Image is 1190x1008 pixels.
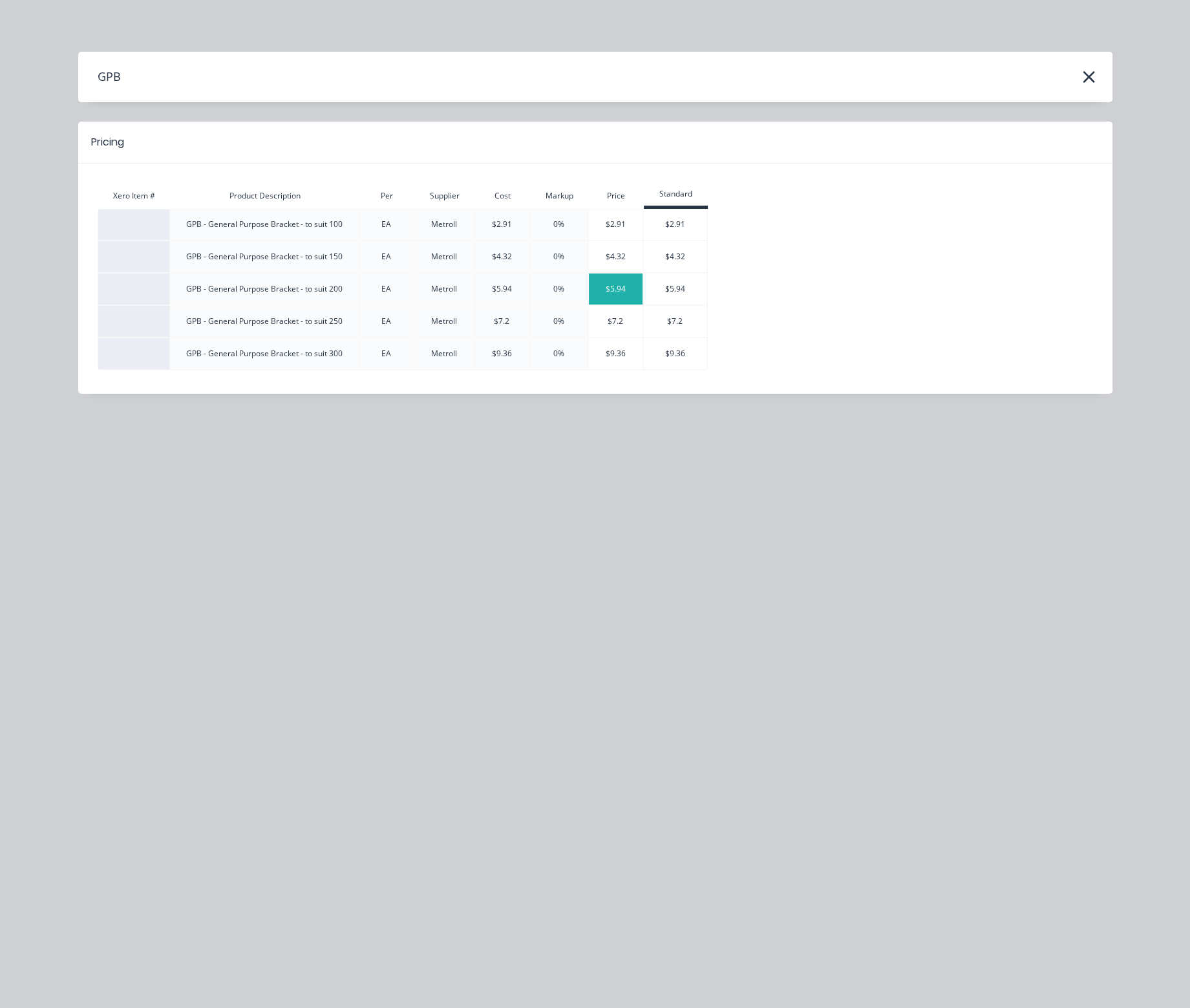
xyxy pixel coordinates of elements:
[359,190,414,202] div: Per
[644,283,707,295] div: $5.94
[414,251,474,263] div: Metroll
[414,219,474,230] div: Metroll
[171,219,358,230] div: GPB - General Purpose Bracket - to suit 100
[171,316,358,327] div: GPB - General Purpose Bracket - to suit 250
[644,251,707,263] div: $4.32
[589,190,644,202] div: Price
[475,190,530,202] div: Cost
[171,283,358,295] div: GPB - General Purpose Bracket - to suit 200
[414,190,475,202] div: Supplier
[359,283,413,295] div: EA
[171,251,358,263] div: GPB - General Purpose Bracket - to suit 150
[98,190,171,202] div: Xero Item #
[530,316,588,327] div: 0%
[414,316,474,327] div: Metroll
[475,251,529,263] div: $4.32
[589,251,643,263] div: $4.32
[359,251,413,263] div: EA
[171,348,358,359] div: GPB - General Purpose Bracket - to suit 300
[359,316,413,327] div: EA
[644,316,707,327] div: $7.2
[91,134,124,150] div: Pricing
[589,283,643,295] div: $5.94
[78,65,121,89] h4: GPB
[530,348,588,359] div: 0%
[589,316,643,327] div: $7.2
[644,219,707,230] div: $2.91
[530,190,589,202] div: Markup
[644,188,708,200] div: Standard
[530,283,588,295] div: 0%
[475,348,529,359] div: $9.36
[359,348,413,359] div: EA
[644,348,707,359] div: $9.36
[530,251,588,263] div: 0%
[475,316,529,327] div: $7.2
[359,219,413,230] div: EA
[530,219,588,230] div: 0%
[589,348,643,359] div: $9.36
[414,283,474,295] div: Metroll
[414,348,474,359] div: Metroll
[589,219,643,230] div: $2.91
[171,190,359,202] div: Product Description
[475,219,529,230] div: $2.91
[475,283,529,295] div: $5.94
